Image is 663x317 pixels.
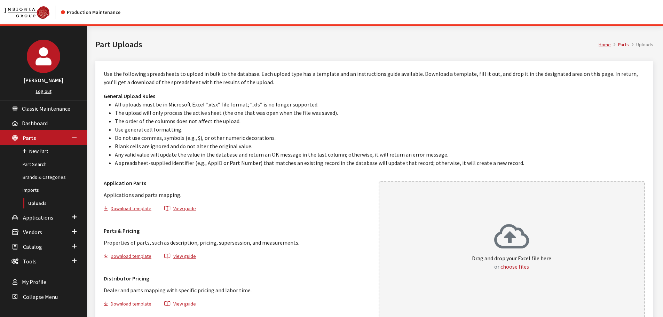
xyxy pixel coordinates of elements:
button: choose files [500,262,529,271]
li: Any valid value will update the value in the database and return an OK message in the last column... [115,150,645,159]
button: View guide [158,300,202,310]
span: Classic Maintenance [22,105,70,112]
div: Production Maintenance [61,9,120,16]
p: Use the following spreadsheets to upload in bulk to the database. Each upload type has a template... [104,70,645,86]
span: My Profile [22,279,46,286]
h3: Application Parts [104,179,370,187]
button: View guide [158,252,202,262]
span: Collapse Menu [23,293,58,300]
li: Use general cell formatting. [115,125,645,134]
li: All uploads must be in Microsoft Excel “.xlsx” file format; “.xls” is no longer supported. [115,100,645,109]
h3: [PERSON_NAME] [7,76,80,84]
span: or [494,263,499,270]
li: A spreadsheet-supplied identifier (e.g., AppID or Part Number) that matches an existing record in... [115,159,645,167]
li: The order of the columns does not affect the upload. [115,117,645,125]
a: Log out [36,88,52,94]
span: Dashboard [22,120,48,127]
li: Parts [611,41,629,48]
img: Catalog Maintenance [4,6,49,19]
li: Blank cells are ignored and do not alter the original value. [115,142,645,150]
p: Applications and parts mapping. [104,191,370,199]
h3: General Upload Rules [104,92,645,100]
button: View guide [158,205,202,215]
button: Download template [104,205,157,215]
p: Drag and drop your Excel file here [472,254,551,271]
button: Download template [104,252,157,262]
img: Cheyenne Dorton [27,40,60,73]
li: Do not use commas, symbols (e.g., $), or other numeric decorations. [115,134,645,142]
p: Dealer and parts mapping with specific pricing and labor time. [104,286,370,294]
h3: Distributor Pricing [104,274,370,283]
p: Properties of parts, such as description, pricing, supersession, and measurements. [104,238,370,247]
span: Vendors [23,229,42,236]
h1: Part Uploads [95,38,599,51]
span: Catalog [23,243,42,250]
a: Insignia Group logo [4,6,61,19]
button: Download template [104,300,157,310]
li: The upload will only process the active sheet (the one that was open when the file was saved). [115,109,645,117]
span: Tools [23,258,37,265]
span: Applications [23,214,53,221]
li: Uploads [629,41,653,48]
h3: Parts & Pricing [104,227,370,235]
span: Parts [23,134,36,141]
a: Home [599,41,611,48]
